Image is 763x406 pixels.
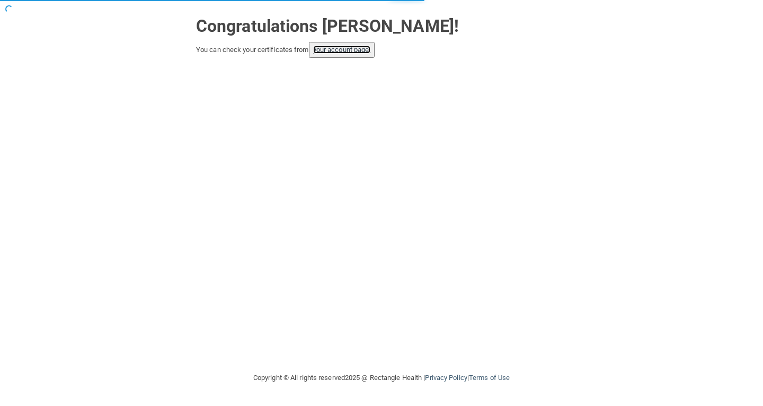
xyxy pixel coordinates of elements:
[196,16,459,36] strong: Congratulations [PERSON_NAME]!
[469,374,510,382] a: Terms of Use
[313,46,371,54] a: your account page!
[425,374,467,382] a: Privacy Policy
[196,42,567,58] div: You can check your certificates from
[309,42,375,58] button: your account page!
[188,361,575,395] div: Copyright © All rights reserved 2025 @ Rectangle Health | |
